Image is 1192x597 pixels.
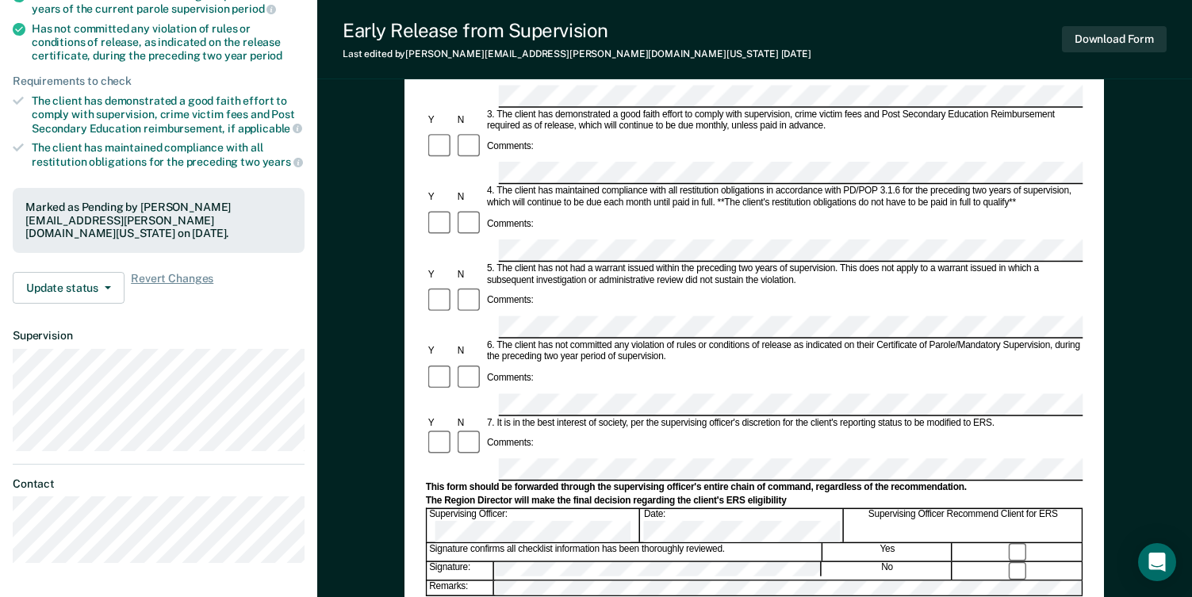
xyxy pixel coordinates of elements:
div: Comments: [485,438,536,450]
div: Early Release from Supervision [343,19,811,42]
dt: Contact [13,477,305,491]
div: Supervising Officer Recommend Client for ERS [845,510,1083,542]
div: Y [426,115,455,127]
div: This form should be forwarded through the supervising officer's entire chain of command, regardle... [426,483,1083,495]
span: years [263,155,303,168]
span: period [250,49,282,62]
div: Supervising Officer: [427,510,641,542]
div: Comments: [485,296,536,308]
div: N [455,269,485,281]
div: 3. The client has demonstrated a good faith effort to comply with supervision, crime victim fees ... [485,109,1083,132]
span: [DATE] [781,48,811,59]
div: The client has demonstrated a good faith effort to comply with supervision, crime victim fees and... [32,94,305,135]
span: applicable [238,122,302,135]
div: Y [426,269,455,281]
div: 4. The client has maintained compliance with all restitution obligations in accordance with PD/PO... [485,186,1083,209]
div: Y [426,192,455,204]
div: Comments: [485,141,536,153]
div: No [823,562,952,580]
button: Update status [13,272,125,304]
div: N [455,192,485,204]
div: Remarks: [427,580,495,595]
div: Comments: [485,218,536,230]
div: The client has maintained compliance with all restitution obligations for the preceding two [32,141,305,168]
div: Marked as Pending by [PERSON_NAME][EMAIL_ADDRESS][PERSON_NAME][DOMAIN_NAME][US_STATE] on [DATE]. [25,201,292,240]
div: Open Intercom Messenger [1138,543,1176,581]
div: Date: [642,510,843,542]
div: N [455,346,485,358]
div: 6. The client has not committed any violation of rules or conditions of release as indicated on t... [485,340,1083,364]
div: Requirements to check [13,75,305,88]
div: Comments: [485,373,536,385]
div: 7. It is in the best interest of society, per the supervising officer's discretion for the client... [485,417,1083,429]
div: Y [426,417,455,429]
button: Download Form [1062,26,1167,52]
div: Last edited by [PERSON_NAME][EMAIL_ADDRESS][PERSON_NAME][DOMAIN_NAME][US_STATE] [343,48,811,59]
div: Signature: [427,562,494,580]
div: 5. The client has not had a warrant issued within the preceding two years of supervision. This do... [485,263,1083,287]
span: Revert Changes [131,272,213,304]
div: Has not committed any violation of rules or conditions of release, as indicated on the release ce... [32,22,305,62]
div: N [455,115,485,127]
dt: Supervision [13,329,305,343]
div: The Region Director will make the final decision regarding the client's ERS eligibility [426,496,1083,507]
div: N [455,417,485,429]
div: Yes [823,543,952,561]
div: Signature confirms all checklist information has been thoroughly reviewed. [427,543,822,561]
div: Y [426,346,455,358]
span: period [232,2,276,15]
